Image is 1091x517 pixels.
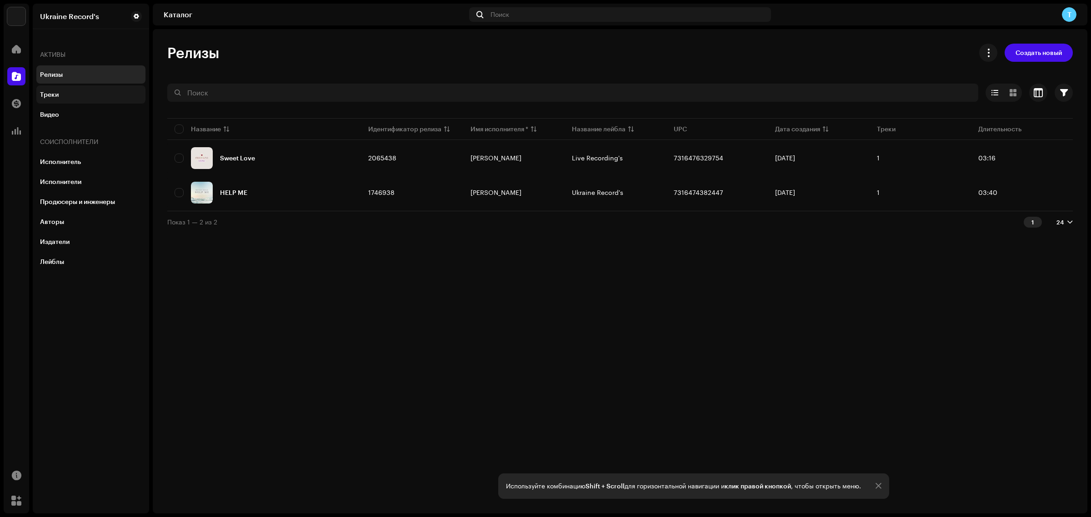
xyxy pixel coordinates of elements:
div: Продюсеры и инженеры [40,198,115,205]
span: 03:40 [978,189,997,196]
div: Каталог [164,11,465,18]
span: Поиск [490,11,509,18]
div: Sweet Love [220,155,255,161]
re-m-nav-item: Лейблы [36,253,145,271]
span: Ukraine Record's [572,189,623,196]
div: Дата создания [775,124,820,134]
img: 91324bb8-326d-4499-aefc-abb1bef50e49 [191,182,213,204]
div: HELP ME [220,189,247,196]
img: 76bc48eb-a826-433f-8ad5-66892c4fe414 [191,147,213,169]
re-m-nav-item: Релизы [36,65,145,84]
span: 7316474382447 [674,189,723,196]
span: Релизы [167,44,219,62]
re-m-nav-item: Исполнитель [36,153,145,171]
div: Имя исполнителя * [470,124,528,134]
div: Название лейбла [572,124,626,134]
span: 03:16 [978,154,996,162]
strong: Shift + Scroll [586,482,625,490]
re-m-nav-item: Авторы [36,213,145,231]
re-m-nav-item: Треки [36,85,145,104]
div: Исполнители [40,178,81,185]
div: Ukraine Record's [40,13,99,20]
div: 24 [1056,219,1064,226]
div: Авторы [40,218,64,225]
span: 2065438 [368,154,396,162]
span: 1746938 [368,189,395,196]
re-m-nav-item: Исполнители [36,173,145,191]
div: 1 [1024,217,1042,228]
re-a-nav-header: Соисполнители [36,131,145,153]
div: Лейблы [40,258,64,265]
span: Live Recording's [572,154,623,162]
re-m-nav-item: Издатели [36,233,145,251]
input: Поиск [167,84,978,102]
span: 10 дек. 2023 г. [775,154,795,162]
div: Издатели [40,238,70,245]
div: Видео [40,111,59,118]
strong: клик правой кнопкой [725,482,791,490]
span: Создать новый [1016,44,1062,62]
div: Идентификатор релиза [368,124,441,134]
re-a-nav-header: Активы [36,44,145,65]
span: 26 июн. 2023 г. [775,189,795,196]
div: [PERSON_NAME] [470,189,521,196]
re-m-nav-item: Видео [36,105,145,124]
img: 4f352ab7-c6b2-4ec4-b97a-09ea22bd155f [7,7,25,25]
div: Исполнитель [40,158,81,165]
re-m-nav-item: Продюсеры и инженеры [36,193,145,211]
span: 1 [877,154,880,162]
div: T [1062,7,1076,22]
div: Релизы [40,71,63,78]
div: Название [191,124,221,134]
div: Используйте комбинацию для горизонтальной навигации и , чтобы открыть меню. [506,482,861,490]
span: Lera Ray [470,155,558,161]
button: Создать новый [1005,44,1073,62]
span: 7316476329754 [674,154,723,162]
div: [PERSON_NAME] [470,155,521,161]
span: Britney Heald [470,189,558,196]
span: Показ 1 — 2 из 2 [167,218,217,226]
div: Треки [40,91,59,98]
span: 1 [877,189,880,196]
